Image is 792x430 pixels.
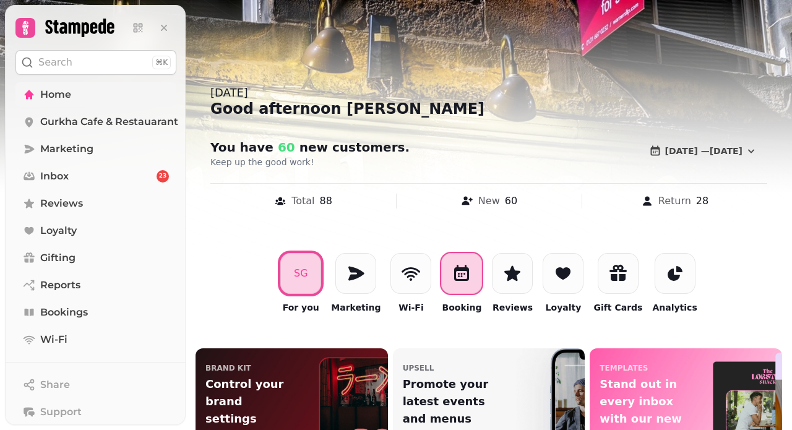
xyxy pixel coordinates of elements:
[15,300,176,325] a: Bookings
[15,137,176,161] a: Marketing
[210,139,448,156] h2: You have new customer s .
[40,169,69,184] span: Inbox
[15,218,176,243] a: Loyalty
[40,114,178,129] span: Gurkha Cafe & Restauarant
[593,301,642,314] p: Gift Cards
[40,87,71,102] span: Home
[40,251,75,265] span: Gifting
[152,56,171,69] div: ⌘K
[210,84,767,101] div: [DATE]
[15,164,176,189] a: Inbox23
[294,266,308,281] div: S G
[205,363,251,373] p: Brand Kit
[40,332,67,347] span: Wi-Fi
[210,156,527,168] p: Keep up the good work!
[639,139,767,163] button: [DATE] —[DATE]
[15,327,176,352] a: Wi-Fi
[15,82,176,107] a: Home
[331,301,381,314] p: Marketing
[40,223,77,238] span: Loyalty
[15,191,176,216] a: Reviews
[15,50,176,75] button: Search⌘K
[15,246,176,270] a: Gifting
[40,405,82,419] span: Support
[40,278,80,293] span: Reports
[40,305,88,320] span: Bookings
[273,140,295,155] span: 60
[15,273,176,298] a: Reports
[600,363,648,373] p: templates
[403,376,489,428] p: Promote your latest events and menus
[40,377,70,392] span: Share
[546,301,582,314] p: Loyalty
[15,110,176,134] a: Gurkha Cafe & Restauarant
[15,372,176,397] button: Share
[665,147,742,155] span: [DATE] — [DATE]
[159,172,167,181] span: 23
[210,99,767,119] div: Good afternoon [PERSON_NAME]
[493,301,533,314] p: Reviews
[40,142,93,157] span: Marketing
[398,301,423,314] p: Wi-Fi
[442,301,481,314] p: Booking
[40,196,83,211] span: Reviews
[15,400,176,424] button: Support
[283,301,319,314] p: For you
[403,363,434,373] p: upsell
[38,55,72,70] p: Search
[652,301,697,314] p: Analytics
